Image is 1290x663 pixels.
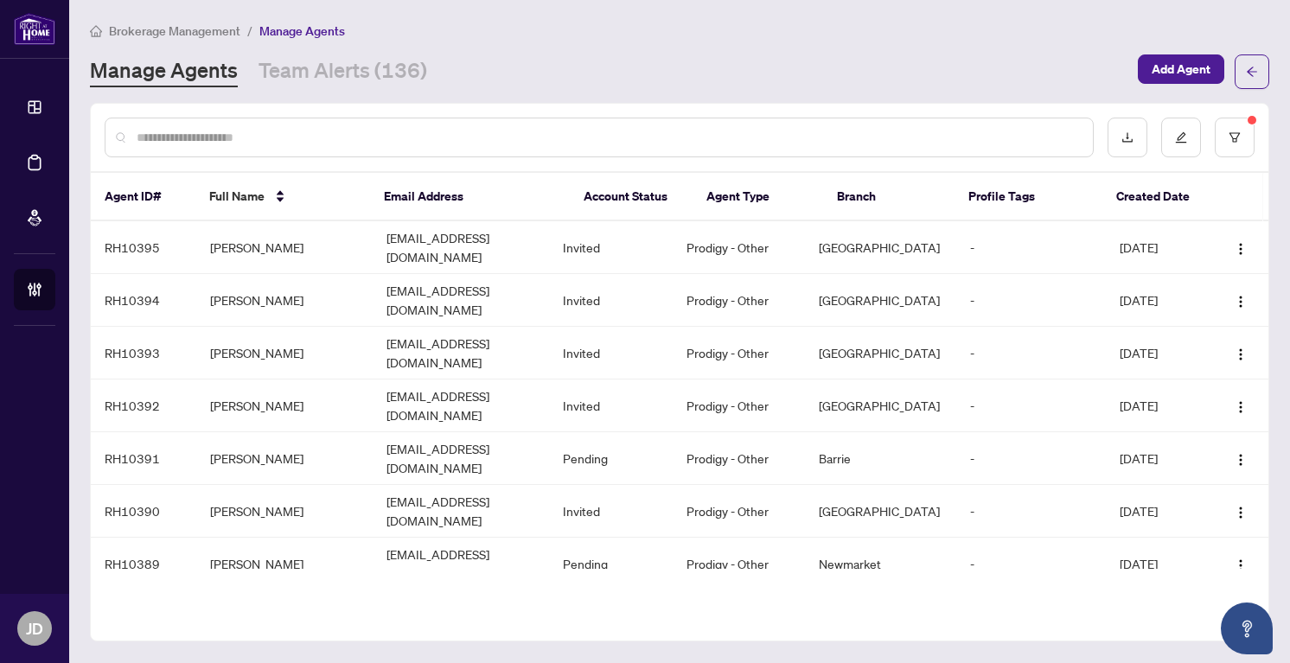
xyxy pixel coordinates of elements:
[1227,497,1255,525] button: Logo
[370,173,570,221] th: Email Address
[1234,295,1248,309] img: Logo
[373,379,549,432] td: [EMAIL_ADDRESS][DOMAIN_NAME]
[91,379,196,432] td: RH10392
[91,485,196,538] td: RH10390
[91,173,195,221] th: Agent ID#
[373,432,549,485] td: [EMAIL_ADDRESS][DOMAIN_NAME]
[259,23,345,39] span: Manage Agents
[1227,339,1255,367] button: Logo
[196,432,373,485] td: [PERSON_NAME]
[956,379,1106,432] td: -
[549,485,673,538] td: Invited
[259,56,427,87] a: Team Alerts (136)
[1227,550,1255,577] button: Logo
[373,327,549,379] td: [EMAIL_ADDRESS][DOMAIN_NAME]
[673,274,805,327] td: Prodigy - Other
[570,173,692,221] th: Account Status
[1161,118,1201,157] button: edit
[1106,379,1211,432] td: [DATE]
[1106,221,1211,274] td: [DATE]
[1121,131,1134,143] span: download
[549,274,673,327] td: Invited
[109,23,240,39] span: Brokerage Management
[1234,558,1248,572] img: Logo
[549,538,673,590] td: Pending
[1152,55,1210,83] span: Add Agent
[91,274,196,327] td: RH10394
[805,538,956,590] td: Newmarket
[26,616,43,641] span: JD
[373,538,549,590] td: [EMAIL_ADDRESS][DOMAIN_NAME]
[91,327,196,379] td: RH10393
[1234,400,1248,414] img: Logo
[14,13,55,45] img: logo
[1234,506,1248,520] img: Logo
[1215,118,1255,157] button: filter
[549,379,673,432] td: Invited
[247,21,252,41] li: /
[805,379,956,432] td: [GEOGRAPHIC_DATA]
[1246,66,1258,78] span: arrow-left
[196,221,373,274] td: [PERSON_NAME]
[673,432,805,485] td: Prodigy - Other
[91,538,196,590] td: RH10389
[196,485,373,538] td: [PERSON_NAME]
[1106,432,1211,485] td: [DATE]
[805,274,956,327] td: [GEOGRAPHIC_DATA]
[1227,233,1255,261] button: Logo
[196,379,373,432] td: [PERSON_NAME]
[1106,274,1211,327] td: [DATE]
[90,56,238,87] a: Manage Agents
[195,173,370,221] th: Full Name
[673,538,805,590] td: Prodigy - Other
[90,25,102,37] span: home
[956,327,1106,379] td: -
[91,221,196,274] td: RH10395
[1106,538,1211,590] td: [DATE]
[956,432,1106,485] td: -
[1234,453,1248,467] img: Logo
[673,221,805,274] td: Prodigy - Other
[673,327,805,379] td: Prodigy - Other
[373,274,549,327] td: [EMAIL_ADDRESS][DOMAIN_NAME]
[196,327,373,379] td: [PERSON_NAME]
[1227,444,1255,472] button: Logo
[1106,327,1211,379] td: [DATE]
[549,221,673,274] td: Invited
[1227,286,1255,314] button: Logo
[1221,602,1273,654] button: Open asap
[1234,347,1248,361] img: Logo
[805,485,956,538] td: [GEOGRAPHIC_DATA]
[196,274,373,327] td: [PERSON_NAME]
[1175,131,1187,143] span: edit
[805,327,956,379] td: [GEOGRAPHIC_DATA]
[823,173,954,221] th: Branch
[1138,54,1224,84] button: Add Agent
[209,187,265,206] span: Full Name
[956,485,1106,538] td: -
[549,327,673,379] td: Invited
[1229,131,1241,143] span: filter
[955,173,1103,221] th: Profile Tags
[805,221,956,274] td: [GEOGRAPHIC_DATA]
[1108,118,1147,157] button: download
[1106,485,1211,538] td: [DATE]
[1227,392,1255,419] button: Logo
[673,379,805,432] td: Prodigy - Other
[956,274,1106,327] td: -
[196,538,373,590] td: [PERSON_NAME]
[693,173,823,221] th: Agent Type
[373,221,549,274] td: [EMAIL_ADDRESS][DOMAIN_NAME]
[91,432,196,485] td: RH10391
[673,485,805,538] td: Prodigy - Other
[549,432,673,485] td: Pending
[1234,242,1248,256] img: Logo
[805,432,956,485] td: Barrie
[956,538,1106,590] td: -
[956,221,1106,274] td: -
[1102,173,1207,221] th: Created Date
[373,485,549,538] td: [EMAIL_ADDRESS][DOMAIN_NAME]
